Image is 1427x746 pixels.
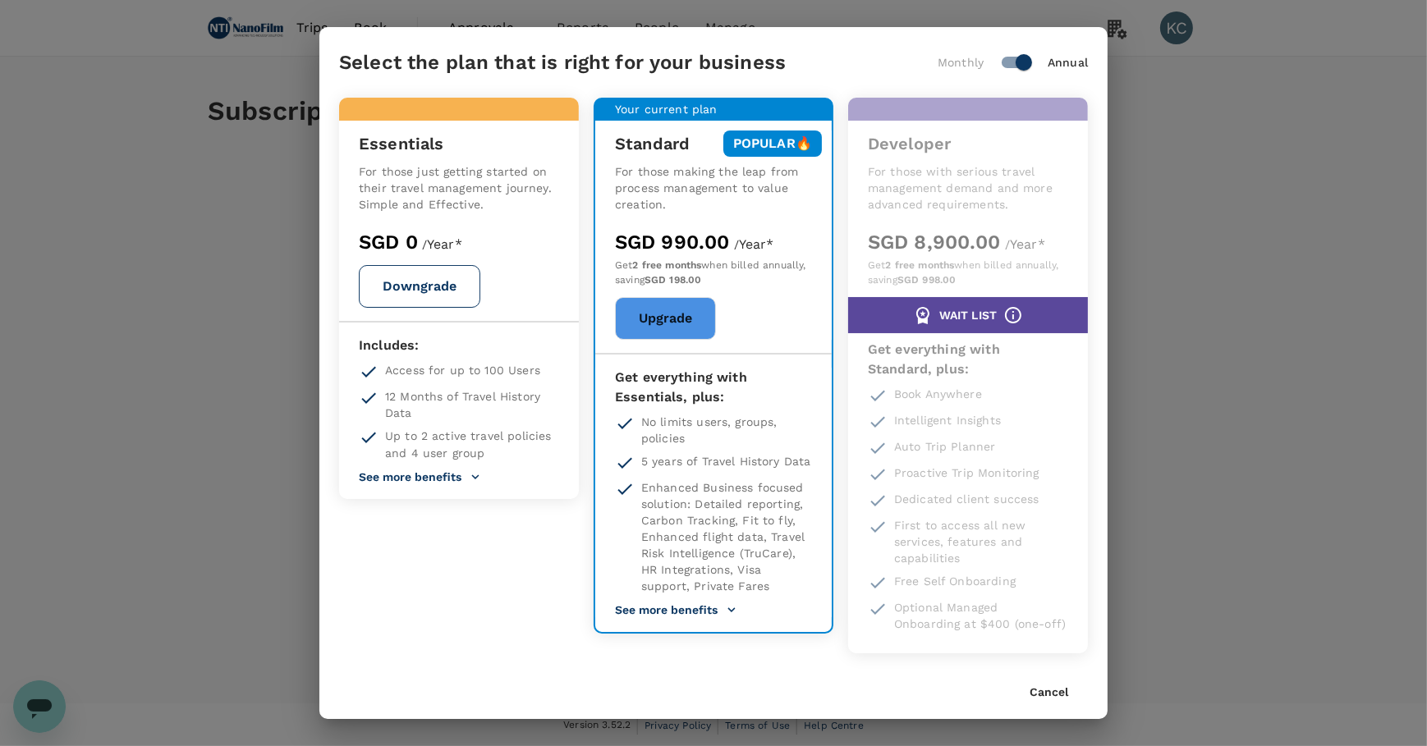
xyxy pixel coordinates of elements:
p: POPULAR 🔥 [733,134,812,153]
b: SGD 998.00 [897,274,957,286]
span: Year* [427,236,462,252]
button: Upgrade [615,297,716,340]
span: SGD 990.00 [615,231,730,254]
p: For those with serious travel management demand and more advanced requirements. [868,163,1068,213]
b: 2 free months [885,259,954,271]
p: Monthly [938,54,984,71]
span: Year* [1010,236,1045,252]
button: Cancel [1030,686,1068,699]
p: WAIT LIST [939,307,997,323]
div: / [615,229,812,286]
span: SGD 8,900.00 [868,231,1001,254]
p: No limits users, groups, policies [641,414,812,446]
button: Downgrade [359,265,480,308]
p: Includes : [359,336,559,355]
p: Get everything with Essentials, plus : [615,368,812,407]
p: Get when billed annually, saving [615,259,812,286]
h6: Essentials [359,130,444,157]
p: Your current plan [615,101,718,117]
p: 12 Months of Travel History Data [385,388,559,421]
div: / [359,229,559,255]
p: Get everything with Standard, plus : [868,340,1068,379]
div: / [868,229,1068,286]
p: Auto Trip Planner [894,438,996,455]
h5: Select the plan that is right for your business [339,49,786,76]
p: Get when billed annually, saving [868,259,1068,286]
p: Annual [1048,54,1088,71]
p: Up to 2 active travel policies and 4 user group [385,428,559,460]
p: Access for up to 100 Users [385,362,540,378]
p: 5 years of Travel History Data [641,453,811,469]
button: See more benefits [359,469,481,484]
p: Intelligent Insights [894,412,1001,428]
h6: Developer [868,130,951,157]
p: Dedicated client success [894,491,1039,507]
p: For those just getting started on their travel management journey. Simple and Effective. [359,163,559,213]
p: Enhanced Business focused solution: Detailed reporting, Carbon Tracking, Fit to fly, Enhanced fli... [641,479,812,594]
p: First to access all new services, features and capabilities [894,517,1068,566]
p: For those making the leap from process management to value creation. [615,163,812,213]
p: Optional Managed Onboarding at $400 (one-off) [894,599,1068,632]
p: Free Self Onboarding [894,573,1016,589]
h6: Standard [615,130,690,157]
p: Book Anywhere [894,386,982,402]
span: Year* [739,236,774,252]
b: 2 free months [632,259,701,271]
button: See more benefits [615,602,737,617]
span: SGD 0 [359,231,418,254]
p: Proactive Trip Monitoring [894,465,1039,481]
b: SGD 198.00 [645,274,702,286]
